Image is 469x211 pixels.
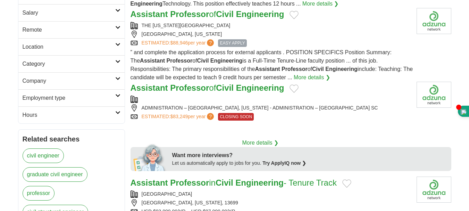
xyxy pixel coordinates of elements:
a: Assistant ProfessorofCivil Engineering [131,83,284,92]
a: Employment type [18,89,125,106]
strong: Engineering [210,58,242,64]
h2: Remote [23,26,115,34]
strong: Professor [167,58,193,64]
strong: Assistant [131,178,168,187]
strong: Civil [312,66,324,72]
strong: Professor [170,9,209,19]
a: civil engineer [23,148,64,163]
a: More details ❯ [294,73,330,82]
img: Company logo [417,82,451,108]
div: Want more interviews? [172,151,447,160]
div: [GEOGRAPHIC_DATA], [US_STATE] [131,31,417,38]
div: [GEOGRAPHIC_DATA], [US_STATE], 13699 [131,199,417,206]
strong: Assistant [131,9,168,19]
span: The Engineering Department within the College of Science, Technology, Mathematics, Engineering, a... [131,123,397,146]
h2: Salary [23,9,115,17]
a: ESTIMATED:$88,946per year? [142,39,216,47]
a: Try ApplyIQ now ❯ [262,160,306,166]
h2: Location [23,43,115,51]
strong: Assistant [131,83,168,92]
span: $83,249 [170,114,188,119]
strong: Professor [170,83,209,92]
a: Company [18,72,125,89]
a: Remote [18,21,125,38]
span: ” and complete the application process for external applicants . POSITION SPECIFICS Position Summ... [131,49,413,80]
a: More details ❯ [242,139,278,147]
a: Salary [18,4,125,21]
a: Assistant ProfessorofCivil Engineering [131,9,284,19]
div: Let us automatically apply to jobs for you. [172,160,447,167]
div: ADMINISTRATION – [GEOGRAPHIC_DATA], [US_STATE] - ADMINISTRATION – [GEOGRAPHIC_DATA] SC [131,104,417,112]
a: graduate civil engineer [23,167,87,182]
div: [US_STATE][GEOGRAPHIC_DATA] [131,96,417,103]
span: ? [207,113,214,120]
strong: Civil [216,178,233,187]
strong: Assistant [255,66,280,72]
a: Assistant ProfessorinCivil Engineering- Tenure Track [131,178,337,187]
h2: Category [23,60,115,68]
strong: Engineering [131,1,162,7]
strong: Civil [216,9,234,19]
span: EASY APPLY [218,39,246,47]
button: Add to favorite jobs [290,11,299,19]
strong: Engineering [236,9,284,19]
strong: Civil [216,83,234,92]
span: $88,946 [170,40,188,46]
img: apply-iq-scientist.png [133,143,167,171]
strong: Engineering [235,178,284,187]
h2: Company [23,77,115,85]
h2: Hours [23,111,115,119]
a: [GEOGRAPHIC_DATA] [142,191,192,197]
strong: Professor [282,66,308,72]
a: ESTIMATED:$83,249per year? [142,113,216,121]
button: Add to favorite jobs [342,179,351,188]
button: Add to favorite jobs [290,84,299,93]
h2: Related searches [23,134,120,144]
span: CLOSING SOON [218,113,254,121]
a: Location [18,38,125,55]
strong: Civil [197,58,209,64]
strong: Assistant [140,58,165,64]
a: Category [18,55,125,72]
strong: Engineering [325,66,357,72]
a: Hours [18,106,125,123]
span: ? [207,39,214,46]
h2: Employment type [23,94,115,102]
div: THE [US_STATE][GEOGRAPHIC_DATA] [131,22,417,29]
img: Clarkson University logo [417,177,451,203]
a: professor [23,186,55,201]
strong: Professor [170,178,209,187]
img: Company logo [417,8,451,34]
strong: Engineering [236,83,284,92]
